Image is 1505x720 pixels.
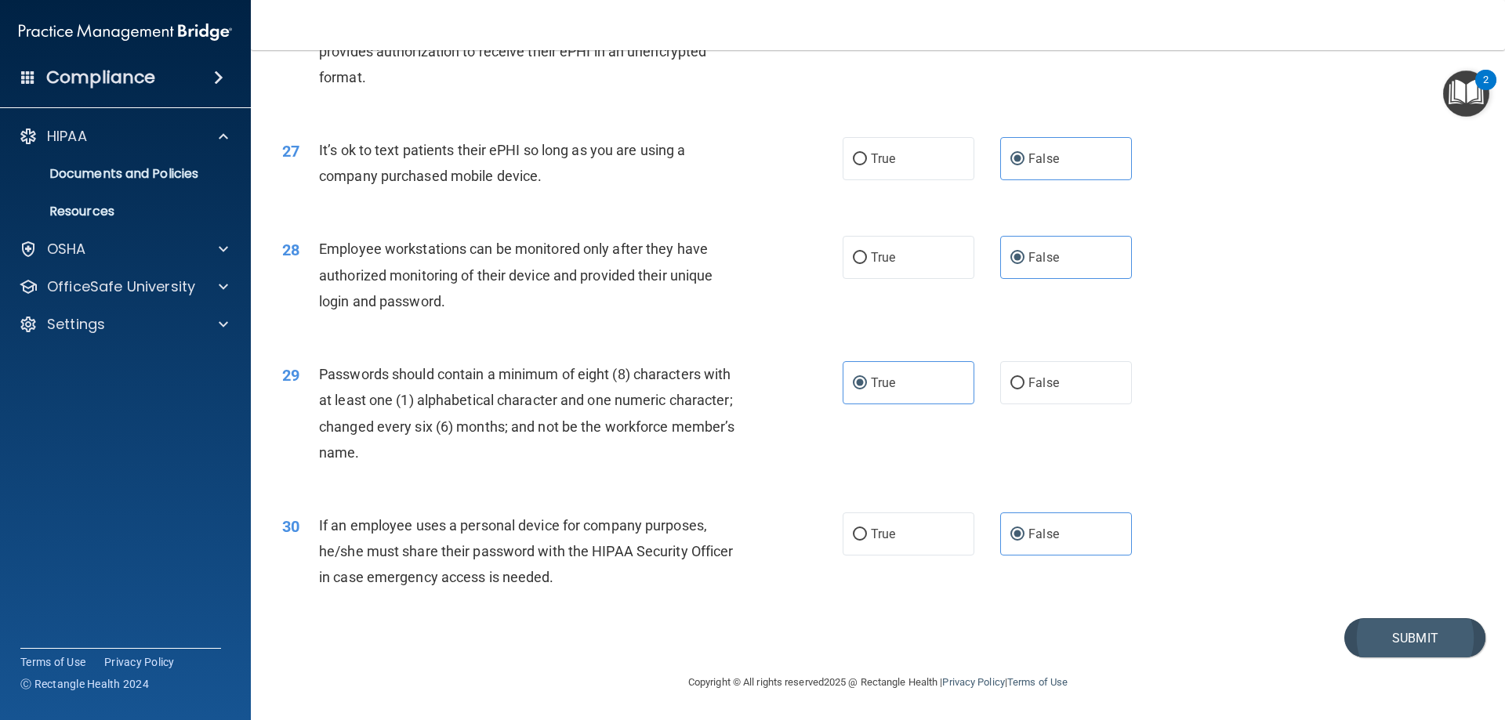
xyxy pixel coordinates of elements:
[871,250,895,265] span: True
[47,127,87,146] p: HIPAA
[20,654,85,670] a: Terms of Use
[942,676,1004,688] a: Privacy Policy
[1010,378,1024,389] input: False
[282,142,299,161] span: 27
[19,16,232,48] img: PMB logo
[853,154,867,165] input: True
[1028,250,1059,265] span: False
[19,240,228,259] a: OSHA
[1344,618,1485,658] button: Submit
[47,240,86,259] p: OSHA
[1007,676,1068,688] a: Terms of Use
[871,526,895,541] span: True
[871,151,895,166] span: True
[1028,526,1059,541] span: False
[20,676,149,692] span: Ⓒ Rectangle Health 2024
[592,657,1164,707] div: Copyright © All rights reserved 2025 @ Rectangle Health | |
[19,127,228,146] a: HIPAA
[1443,71,1489,117] button: Open Resource Center, 2 new notifications
[319,517,733,585] span: If an employee uses a personal device for company purposes, he/she must share their password with...
[853,252,867,264] input: True
[853,529,867,541] input: True
[47,277,195,296] p: OfficeSafe University
[46,67,155,89] h4: Compliance
[10,204,224,219] p: Resources
[19,315,228,334] a: Settings
[282,517,299,536] span: 30
[1010,252,1024,264] input: False
[1483,80,1489,100] div: 2
[319,241,713,309] span: Employee workstations can be monitored only after they have authorized monitoring of their device...
[47,315,105,334] p: Settings
[104,654,175,670] a: Privacy Policy
[282,366,299,385] span: 29
[1028,151,1059,166] span: False
[282,241,299,259] span: 28
[319,366,734,461] span: Passwords should contain a minimum of eight (8) characters with at least one (1) alphabetical cha...
[19,277,228,296] a: OfficeSafe University
[853,378,867,389] input: True
[1010,154,1024,165] input: False
[871,375,895,390] span: True
[10,166,224,182] p: Documents and Policies
[319,142,685,184] span: It’s ok to text patients their ePHI so long as you are using a company purchased mobile device.
[1427,612,1486,671] iframe: Drift Widget Chat Controller
[1028,375,1059,390] span: False
[1010,529,1024,541] input: False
